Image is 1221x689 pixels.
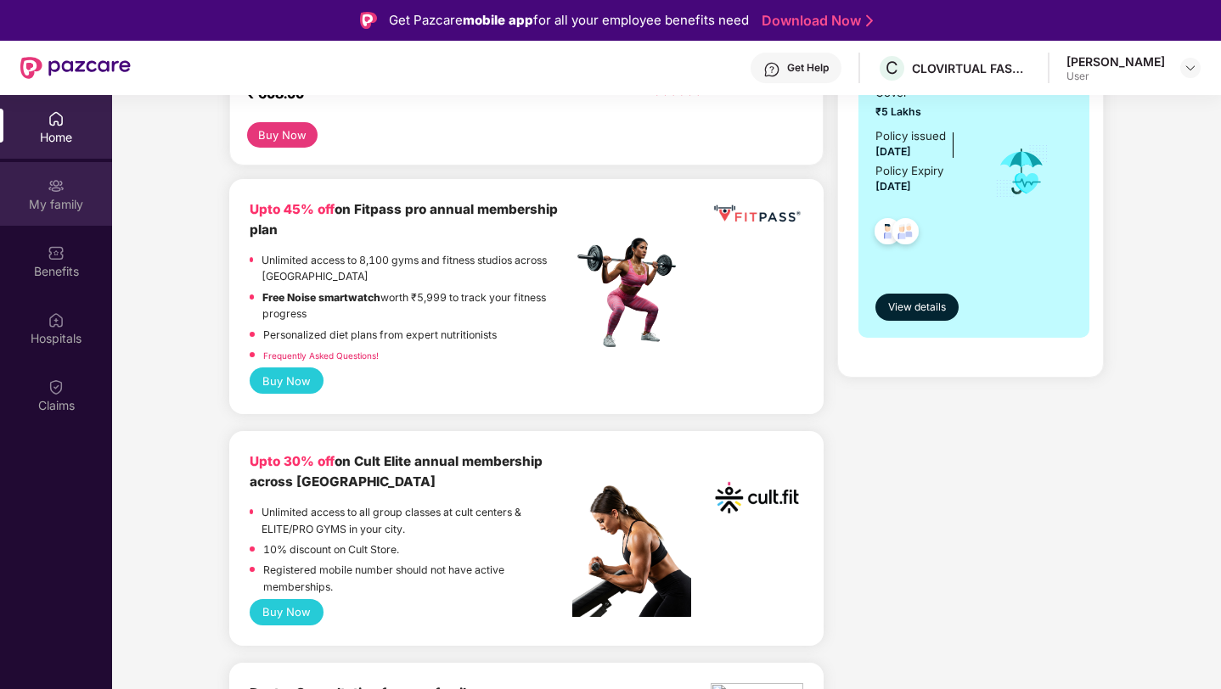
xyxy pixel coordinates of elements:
button: Buy Now [247,122,318,148]
p: worth ₹5,999 to track your fitness progress [262,289,572,322]
a: Download Now [762,12,868,30]
span: [DATE] [875,180,911,193]
img: svg+xml;base64,PHN2ZyBpZD0iQmVuZWZpdHMiIHhtbG5zPSJodHRwOi8vd3d3LnczLm9yZy8yMDAwL3N2ZyIgd2lkdGg9Ij... [48,244,65,261]
div: Get Help [787,61,829,75]
button: Buy Now [250,599,324,625]
strong: Free Noise smartwatch [262,291,380,304]
div: ₹ 608.00 [247,85,556,105]
img: pc2.png [572,485,691,617]
div: User [1066,70,1165,83]
img: fppp.png [711,199,803,228]
img: svg+xml;base64,PHN2ZyBpZD0iRHJvcGRvd24tMzJ4MzIiIHhtbG5zPSJodHRwOi8vd3d3LnczLm9yZy8yMDAwL3N2ZyIgd2... [1184,61,1197,75]
div: Policy Expiry [875,162,943,180]
div: Policy issued [875,127,946,145]
img: New Pazcare Logo [20,57,131,79]
button: Buy Now [250,367,324,394]
img: svg+xml;base64,PHN2ZyBpZD0iSG9zcGl0YWxzIiB4bWxucz0iaHR0cDovL3d3dy53My5vcmcvMjAwMC9zdmciIHdpZHRoPS... [48,311,65,328]
img: svg+xml;base64,PHN2ZyB4bWxucz0iaHR0cDovL3d3dy53My5vcmcvMjAwMC9zdmciIHdpZHRoPSI0OC45NDMiIGhlaWdodD... [885,213,926,255]
p: Unlimited access to all group classes at cult centers & ELITE/PRO GYMS in your city. [262,504,572,537]
span: C [886,58,898,78]
img: svg+xml;base64,PHN2ZyBpZD0iQ2xhaW0iIHhtbG5zPSJodHRwOi8vd3d3LnczLm9yZy8yMDAwL3N2ZyIgd2lkdGg9IjIwIi... [48,378,65,395]
img: Logo [360,12,377,29]
div: Get Pazcare for all your employee benefits need [389,10,749,31]
span: ₹5 Lakhs [875,104,971,120]
img: svg+xml;base64,PHN2ZyBpZD0iSGVscC0zMngzMiIgeG1sbnM9Imh0dHA6Ly93d3cudzMub3JnLzIwMDAvc3ZnIiB3aWR0aD... [763,61,780,78]
img: svg+xml;base64,PHN2ZyB3aWR0aD0iMjAiIGhlaWdodD0iMjAiIHZpZXdCb3g9IjAgMCAyMCAyMCIgZmlsbD0ibm9uZSIgeG... [48,177,65,194]
img: Stroke [866,12,873,30]
button: View details [875,294,959,321]
img: icon [994,143,1049,199]
p: Personalized diet plans from expert nutritionists [263,327,497,343]
b: Upto 30% off [250,453,335,469]
p: Registered mobile number should not have active memberships. [263,562,572,595]
img: svg+xml;base64,PHN2ZyBpZD0iSG9tZSIgeG1sbnM9Imh0dHA6Ly93d3cudzMub3JnLzIwMDAvc3ZnIiB3aWR0aD0iMjAiIG... [48,110,65,127]
img: cult.png [711,451,803,544]
b: on Cult Elite annual membership across [GEOGRAPHIC_DATA] [250,453,543,490]
div: CLOVIRTUAL FASHION PRIVATE LIMITED [912,60,1031,76]
b: Upto 45% off [250,201,335,217]
p: Unlimited access to 8,100 gyms and fitness studios across [GEOGRAPHIC_DATA] [262,252,572,285]
span: View details [888,300,946,316]
p: 10% discount on Cult Store. [263,541,399,557]
a: Frequently Asked Questions! [263,350,379,361]
b: on Fitpass pro annual membership plan [250,201,558,238]
strong: mobile app [463,12,533,28]
span: [DATE] [875,145,911,158]
img: fpp.png [572,233,691,352]
div: [PERSON_NAME] [1066,53,1165,70]
img: svg+xml;base64,PHN2ZyB4bWxucz0iaHR0cDovL3d3dy53My5vcmcvMjAwMC9zdmciIHdpZHRoPSI0OC45NDMiIGhlaWdodD... [867,213,909,255]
